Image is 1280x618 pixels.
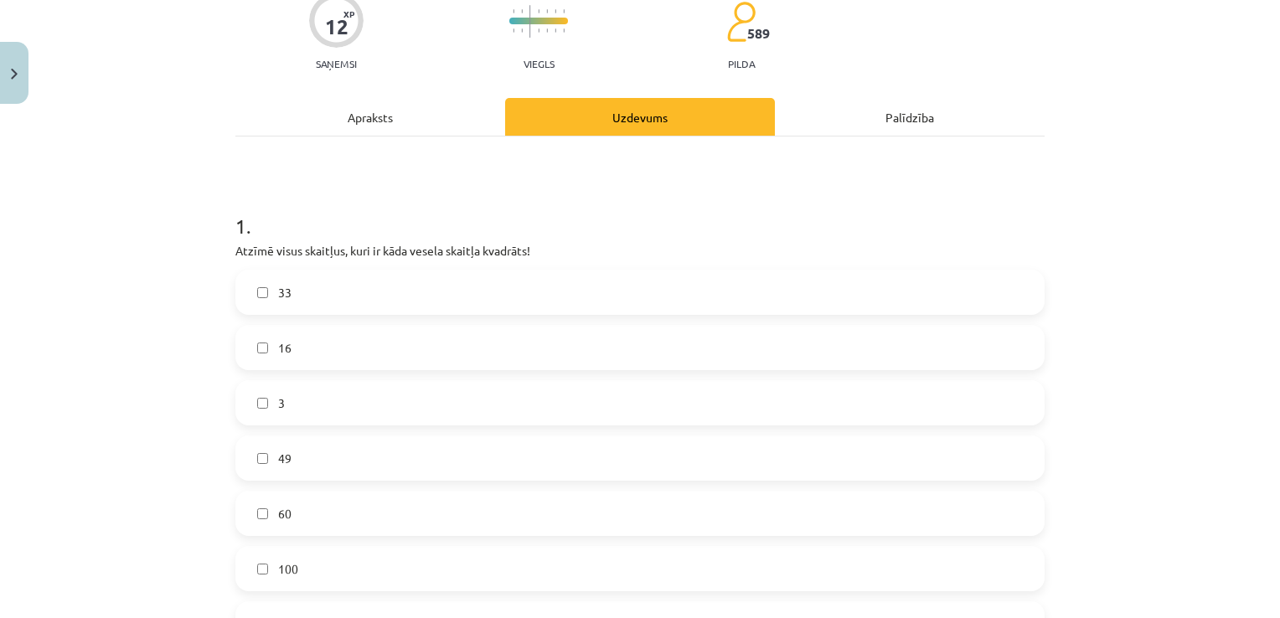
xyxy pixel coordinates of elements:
[235,242,1045,260] p: Atzīmē visus skaitļus, kuri ir kāda vesela skaitļa kvadrāts!
[257,287,268,298] input: 33
[521,9,523,13] img: icon-short-line-57e1e144782c952c97e751825c79c345078a6d821885a25fce030b3d8c18986b.svg
[257,508,268,519] input: 60
[257,564,268,574] input: 100
[278,560,298,578] span: 100
[529,5,531,38] img: icon-long-line-d9ea69661e0d244f92f715978eff75569469978d946b2353a9bb055b3ed8787d.svg
[235,185,1045,237] h1: 1 .
[546,9,548,13] img: icon-short-line-57e1e144782c952c97e751825c79c345078a6d821885a25fce030b3d8c18986b.svg
[555,28,556,33] img: icon-short-line-57e1e144782c952c97e751825c79c345078a6d821885a25fce030b3d8c18986b.svg
[521,28,523,33] img: icon-short-line-57e1e144782c952c97e751825c79c345078a6d821885a25fce030b3d8c18986b.svg
[563,28,565,33] img: icon-short-line-57e1e144782c952c97e751825c79c345078a6d821885a25fce030b3d8c18986b.svg
[11,69,18,80] img: icon-close-lesson-0947bae3869378f0d4975bcd49f059093ad1ed9edebbc8119c70593378902aed.svg
[524,58,555,70] p: Viegls
[343,9,354,18] span: XP
[775,98,1045,136] div: Palīdzība
[278,394,285,412] span: 3
[257,453,268,464] input: 49
[278,450,292,467] span: 49
[257,398,268,409] input: 3
[513,28,514,33] img: icon-short-line-57e1e144782c952c97e751825c79c345078a6d821885a25fce030b3d8c18986b.svg
[555,9,556,13] img: icon-short-line-57e1e144782c952c97e751825c79c345078a6d821885a25fce030b3d8c18986b.svg
[278,339,292,357] span: 16
[563,9,565,13] img: icon-short-line-57e1e144782c952c97e751825c79c345078a6d821885a25fce030b3d8c18986b.svg
[505,98,775,136] div: Uzdevums
[325,15,348,39] div: 12
[726,1,756,43] img: students-c634bb4e5e11cddfef0936a35e636f08e4e9abd3cc4e673bd6f9a4125e45ecb1.svg
[747,26,770,41] span: 589
[538,9,539,13] img: icon-short-line-57e1e144782c952c97e751825c79c345078a6d821885a25fce030b3d8c18986b.svg
[513,9,514,13] img: icon-short-line-57e1e144782c952c97e751825c79c345078a6d821885a25fce030b3d8c18986b.svg
[728,58,755,70] p: pilda
[235,98,505,136] div: Apraksts
[278,505,292,523] span: 60
[257,342,268,353] input: 16
[278,284,292,301] span: 33
[538,28,539,33] img: icon-short-line-57e1e144782c952c97e751825c79c345078a6d821885a25fce030b3d8c18986b.svg
[309,58,364,70] p: Saņemsi
[546,28,548,33] img: icon-short-line-57e1e144782c952c97e751825c79c345078a6d821885a25fce030b3d8c18986b.svg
